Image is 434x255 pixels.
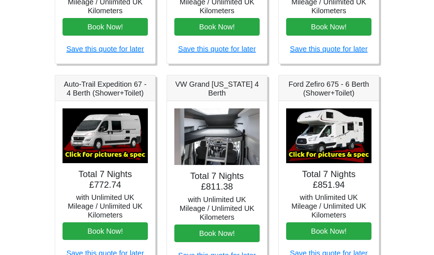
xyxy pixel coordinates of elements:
img: Ford Zefiro 675 - 6 Berth (Shower+Toilet) [286,108,371,163]
a: Save this quote for later [66,45,144,53]
button: Book Now! [286,222,371,240]
img: VW Grand California 4 Berth [174,108,260,165]
h4: Total 7 Nights £772.74 [63,169,148,190]
h5: with Unlimited UK Mileage / Unlimited UK Kilometers [63,193,148,219]
button: Book Now! [286,18,371,36]
h5: with Unlimited UK Mileage / Unlimited UK Kilometers [174,195,260,222]
h4: Total 7 Nights £851.94 [286,169,371,190]
h4: Total 7 Nights £811.38 [174,171,260,192]
button: Book Now! [63,222,148,240]
h5: Auto-Trail Expedition 67 - 4 Berth (Shower+Toilet) [63,80,148,97]
h5: Ford Zefiro 675 - 6 Berth (Shower+Toilet) [286,80,371,97]
a: Save this quote for later [290,45,367,53]
button: Book Now! [174,225,260,242]
button: Book Now! [63,18,148,36]
h5: with Unlimited UK Mileage / Unlimited UK Kilometers [286,193,371,219]
button: Book Now! [174,18,260,36]
h5: VW Grand [US_STATE] 4 Berth [174,80,260,97]
a: Save this quote for later [178,45,256,53]
img: Auto-Trail Expedition 67 - 4 Berth (Shower+Toilet) [63,108,148,163]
